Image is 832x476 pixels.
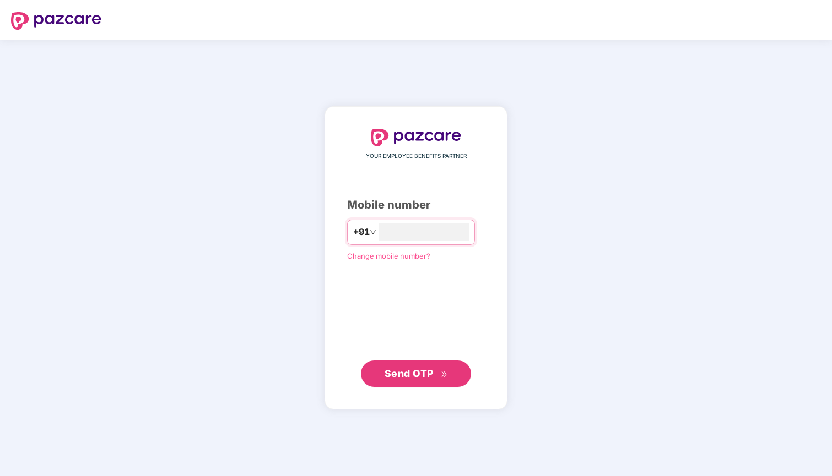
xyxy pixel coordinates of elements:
img: logo [11,12,101,30]
div: Mobile number [347,196,485,214]
span: down [370,229,376,236]
button: Send OTPdouble-right [361,360,471,387]
img: logo [371,129,461,146]
span: YOUR EMPLOYEE BENEFITS PARTNER [366,152,467,161]
span: double-right [441,371,448,378]
span: Send OTP [385,368,434,379]
span: +91 [353,225,370,239]
a: Change mobile number? [347,251,430,260]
